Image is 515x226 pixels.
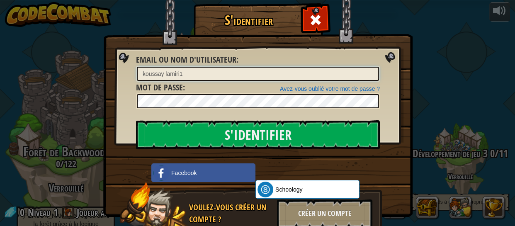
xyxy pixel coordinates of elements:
h1: S'identifier [196,13,301,27]
input: S'identifier [136,120,380,149]
span: Email ou nom d'utilisateur [136,54,236,65]
span: Facebook [171,169,197,177]
label: : [136,82,185,94]
img: facebook_small.png [153,165,169,181]
label: : [136,54,238,66]
iframe: Bouton "Se connecter avec Google" [251,163,355,181]
div: Voulez-vous créer un compte ? [189,202,272,225]
img: schoology.png [257,182,273,197]
span: Mot de passe [136,82,183,93]
a: Avez-vous oublié votre mot de passe ? [280,85,380,92]
span: Schoology [275,185,302,194]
